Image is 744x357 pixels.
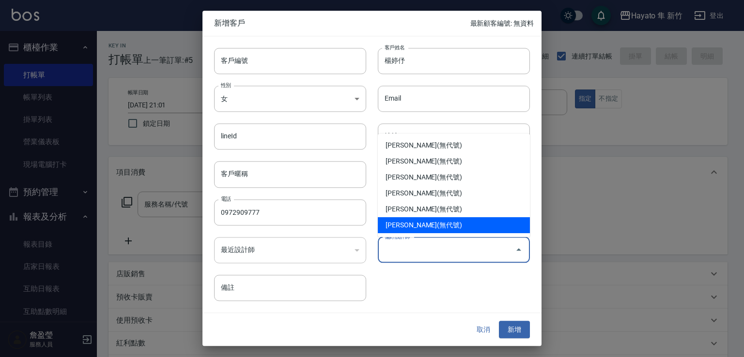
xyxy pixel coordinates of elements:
[221,81,231,89] label: 性別
[511,242,527,258] button: Close
[499,321,530,339] button: 新增
[378,185,530,201] li: [PERSON_NAME](無代號)
[378,201,530,217] li: [PERSON_NAME](無代號)
[214,18,470,28] span: 新增客戶
[378,169,530,185] li: [PERSON_NAME](無代號)
[470,18,534,29] p: 最新顧客編號: 無資料
[385,233,410,240] label: 偏好設計師
[378,217,530,233] li: [PERSON_NAME](無代號)
[221,195,231,202] label: 電話
[378,137,530,153] li: [PERSON_NAME](無代號)
[378,153,530,169] li: [PERSON_NAME](無代號)
[468,321,499,339] button: 取消
[385,44,405,51] label: 客戶姓名
[214,86,366,112] div: 女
